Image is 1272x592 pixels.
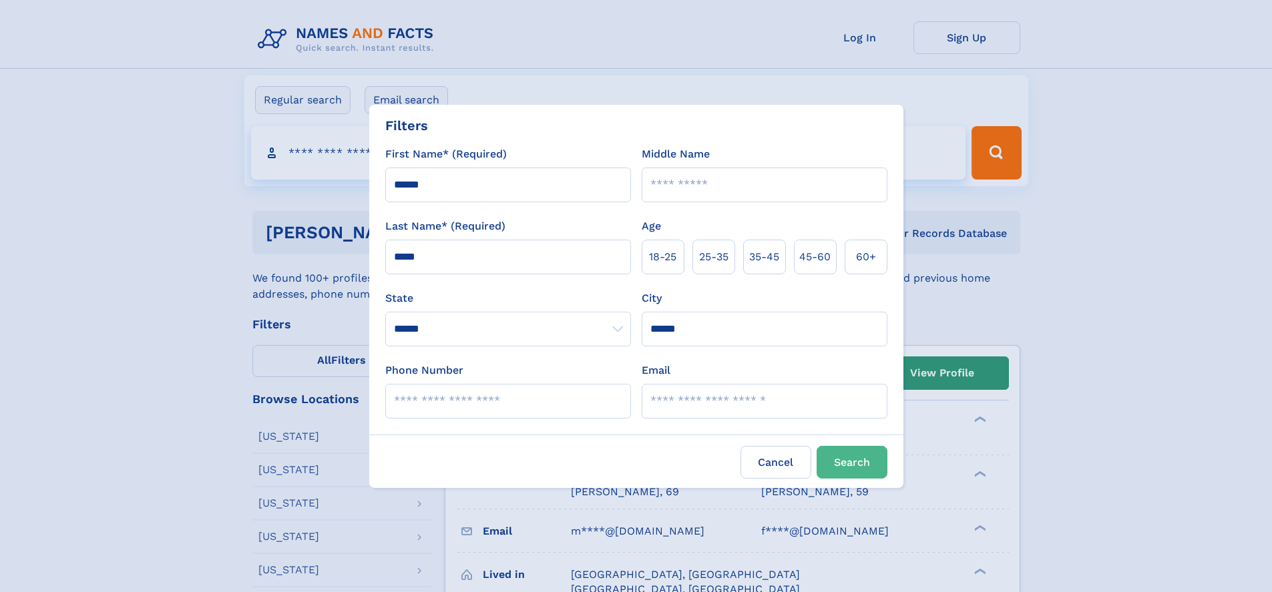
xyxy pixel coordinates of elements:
label: Age [642,218,661,234]
button: Search [817,446,887,479]
label: Middle Name [642,146,710,162]
label: Last Name* (Required) [385,218,505,234]
span: 25‑35 [699,249,728,265]
span: 45‑60 [799,249,831,265]
label: State [385,290,631,306]
label: First Name* (Required) [385,146,507,162]
span: 60+ [856,249,876,265]
span: 18‑25 [649,249,676,265]
label: Email [642,362,670,378]
label: Cancel [740,446,811,479]
span: 35‑45 [749,249,779,265]
label: Phone Number [385,362,463,378]
div: Filters [385,115,428,135]
label: City [642,290,662,306]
